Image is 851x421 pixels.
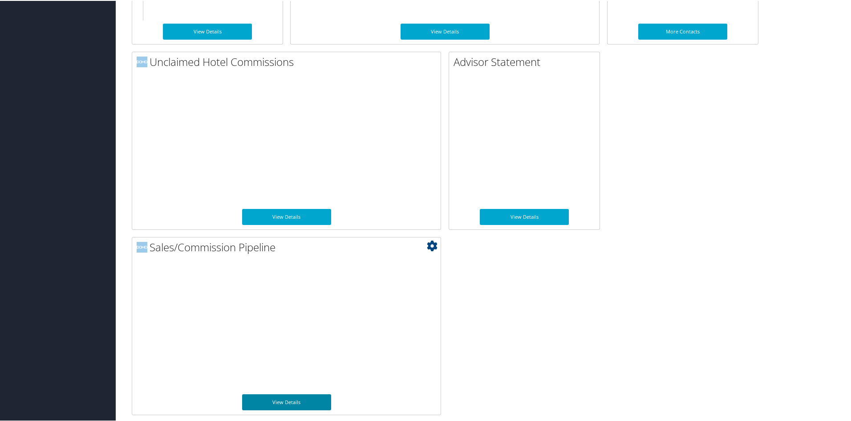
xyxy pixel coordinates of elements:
[137,56,147,66] img: domo-logo.png
[242,393,331,409] a: View Details
[163,23,252,39] a: View Details
[638,23,727,39] a: More Contacts
[480,208,569,224] a: View Details
[137,241,147,252] img: domo-logo.png
[137,53,441,69] h2: Unclaimed Hotel Commissions
[242,208,331,224] a: View Details
[137,239,441,254] h2: Sales/Commission Pipeline
[454,53,600,69] h2: Advisor Statement
[401,23,490,39] a: View Details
